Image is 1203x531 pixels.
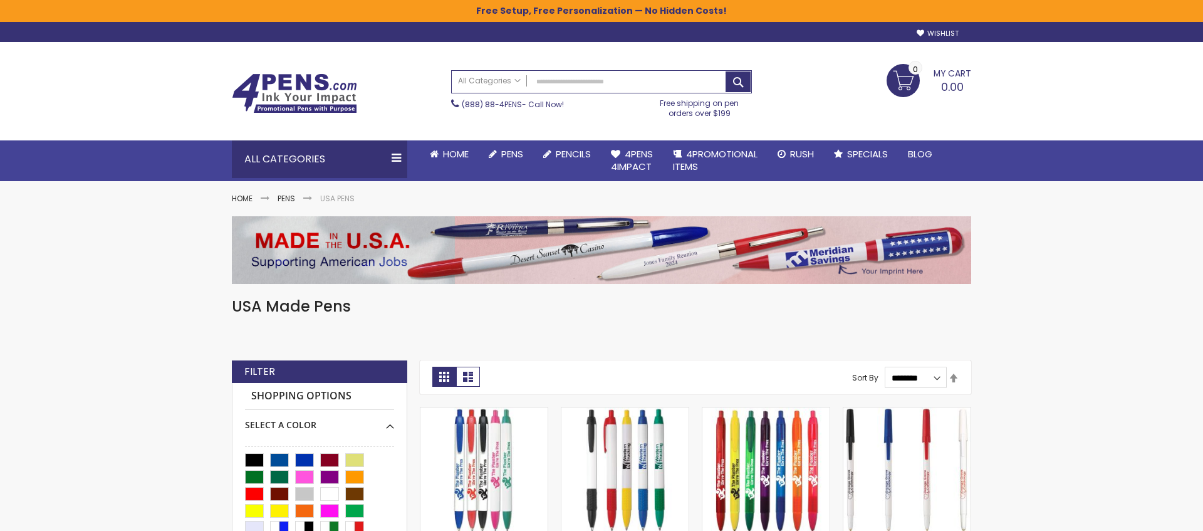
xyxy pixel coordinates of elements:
[245,410,394,431] div: Select A Color
[533,140,601,168] a: Pencils
[462,99,522,110] a: (888) 88-4PENS
[278,193,295,204] a: Pens
[320,193,355,204] strong: USA Pens
[768,140,824,168] a: Rush
[501,147,523,160] span: Pens
[887,64,971,95] a: 0.00 0
[673,147,758,173] span: 4PROMOTIONAL ITEMS
[232,73,357,113] img: 4Pens Custom Pens and Promotional Products
[462,99,564,110] span: - Call Now!
[663,140,768,181] a: 4PROMOTIONALITEMS
[647,93,753,118] div: Free shipping on pen orders over $199
[452,71,527,92] a: All Categories
[561,407,689,418] a: Monarch-G Grip Wide Click Ballpoint Pen - White Body
[824,140,898,168] a: Specials
[702,407,830,418] a: Monarch-T Translucent Wide Click Ballpoint Pen
[244,365,275,379] strong: Filter
[601,140,663,181] a: 4Pens4impact
[556,147,591,160] span: Pencils
[843,407,971,418] a: Promotional Twister Stick Plastic Ballpoint Pen
[232,193,253,204] a: Home
[232,297,971,317] h1: USA Made Pens
[913,63,918,75] span: 0
[917,29,959,38] a: Wishlist
[898,140,942,168] a: Blog
[245,383,394,410] strong: Shopping Options
[232,140,407,178] div: All Categories
[458,76,521,86] span: All Categories
[847,147,888,160] span: Specials
[232,216,971,284] img: USA Pens
[790,147,814,160] span: Rush
[420,407,548,418] a: Monarch Ballpoint Wide Body Pen
[941,79,964,95] span: 0.00
[479,140,533,168] a: Pens
[908,147,932,160] span: Blog
[852,372,878,383] label: Sort By
[611,147,653,173] span: 4Pens 4impact
[432,367,456,387] strong: Grid
[420,140,479,168] a: Home
[443,147,469,160] span: Home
